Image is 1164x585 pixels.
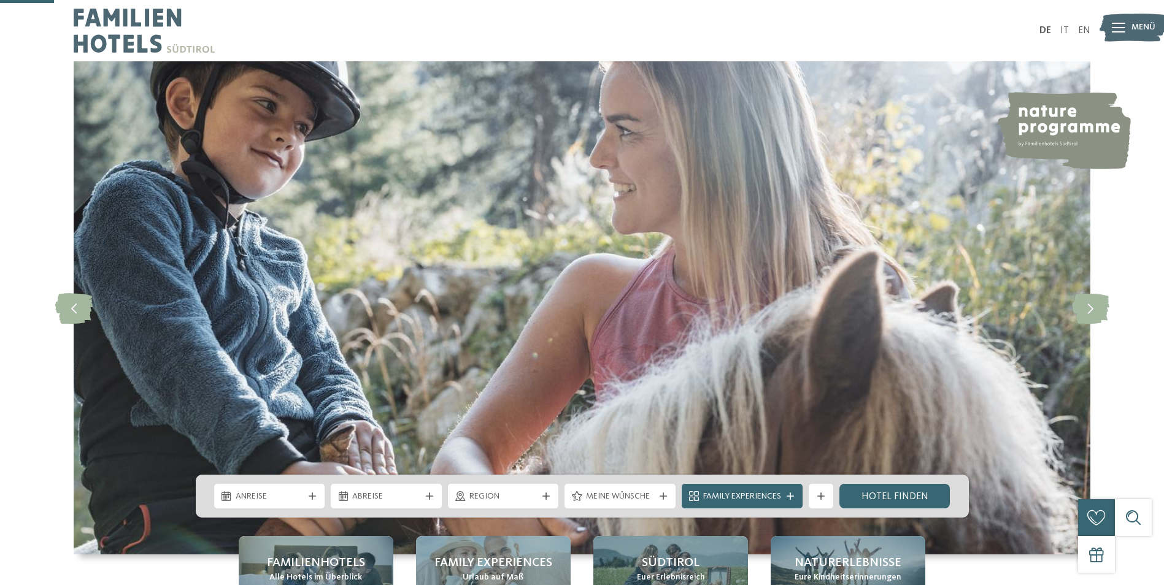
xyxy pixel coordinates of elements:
[469,491,538,503] span: Region
[269,572,362,584] span: Alle Hotels im Überblick
[463,572,523,584] span: Urlaub auf Maß
[703,491,781,503] span: Family Experiences
[1078,26,1090,36] a: EN
[839,484,950,508] a: Hotel finden
[267,554,365,572] span: Familienhotels
[996,92,1131,169] img: nature programme by Familienhotels Südtirol
[1039,26,1051,36] a: DE
[236,491,304,503] span: Anreise
[637,572,705,584] span: Euer Erlebnisreich
[586,491,654,503] span: Meine Wünsche
[1060,26,1069,36] a: IT
[434,554,552,572] span: Family Experiences
[795,554,901,572] span: Naturerlebnisse
[1131,21,1155,34] span: Menü
[642,554,700,572] span: Südtirol
[74,61,1090,554] img: Familienhotels Südtirol: The happy family places
[795,572,901,584] span: Eure Kindheitserinnerungen
[352,491,420,503] span: Abreise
